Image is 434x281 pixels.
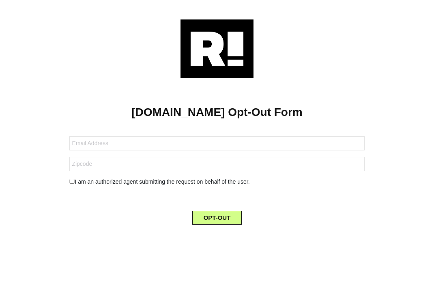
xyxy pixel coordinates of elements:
img: Retention.com [180,19,254,78]
button: OPT-OUT [192,211,242,225]
input: Zipcode [69,157,364,171]
h1: [DOMAIN_NAME] Opt-Out Form [12,105,422,119]
input: Email Address [69,136,364,150]
div: I am an authorized agent submitting the request on behalf of the user. [63,178,370,186]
